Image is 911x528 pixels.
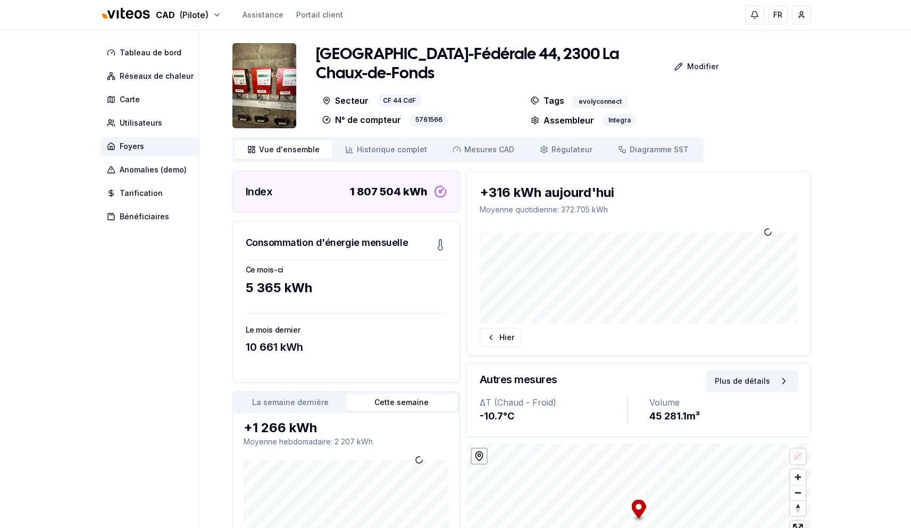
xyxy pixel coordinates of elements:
[631,500,646,522] div: Map marker
[246,279,447,296] div: 5 365 kWh
[649,409,798,424] div: 45 281.1 m³
[480,204,798,215] p: Moyenne quotidienne : 372.705 kWh
[101,1,152,27] img: Viteos - CAD Logo
[244,419,449,436] div: +1 266 kWh
[480,409,627,424] div: -10.7 °C
[531,114,594,127] p: Assembleur
[316,45,645,84] h1: [GEOGRAPHIC_DATA]-Fédérale 44, 2300 La Chaux-de-Fonds
[630,144,689,155] span: Diagramme SST
[409,113,448,127] div: 5761566
[790,485,806,500] button: Zoom out
[480,372,557,387] h3: Autres mesures
[120,71,194,81] span: Réseaux de chaleur
[440,140,527,159] a: Mesures CAD
[551,144,592,155] span: Régulateur
[322,94,369,108] p: Secteur
[101,90,204,109] a: Carte
[296,10,343,20] a: Portail client
[246,265,447,275] h3: Ce mois-ci
[246,340,447,354] div: 10 661 kWh
[464,144,514,155] span: Mesures CAD
[573,96,628,108] div: evolyconnect
[649,396,798,409] div: Volume
[332,140,440,159] a: Historique complet
[605,140,701,159] a: Diagramme SST
[706,370,798,392] button: Plus de détails
[235,394,346,411] button: La semaine dernière
[790,501,806,516] span: Reset bearing to north
[156,9,175,21] span: CAD
[120,47,181,58] span: Tableau de bord
[790,449,806,464] button: Location not available
[377,94,422,108] div: CF 44 CdF
[322,113,401,127] p: N° de compteur
[259,144,320,155] span: Vue d'ensemble
[179,9,208,21] span: (Pilote)
[527,140,605,159] a: Régulateur
[244,436,449,447] p: Moyenne hebdomadaire : 2 207 kWh
[790,469,806,485] button: Zoom in
[768,5,788,24] button: FR
[246,325,447,335] h3: Le mois dernier
[480,396,627,409] div: ΔT (Chaud - Froid)
[232,43,296,128] img: unit Image
[246,235,408,250] h3: Consommation d'énergie mensuelle
[480,184,798,201] div: +316 kWh aujourd'hui
[101,184,204,203] a: Tarification
[120,94,140,105] span: Carte
[101,160,204,179] a: Anomalies (demo)
[101,137,204,156] a: Foyers
[101,113,204,133] a: Utilisateurs
[120,118,162,128] span: Utilisateurs
[246,184,273,199] h3: Index
[357,144,427,155] span: Historique complet
[790,500,806,516] button: Reset bearing to north
[645,56,727,77] a: Modifier
[350,184,428,199] div: 1 807 504 kWh
[531,94,564,108] p: Tags
[101,207,204,226] a: Bénéficiaires
[480,328,521,347] button: Hier
[120,211,169,222] span: Bénéficiaires
[120,141,144,152] span: Foyers
[346,394,457,411] button: Cette semaine
[101,4,221,27] button: CAD(Pilote)
[687,61,718,72] p: Modifier
[243,10,283,20] a: Assistance
[773,10,782,20] span: FR
[603,114,637,127] div: Integra
[120,164,187,175] span: Anomalies (demo)
[235,140,332,159] a: Vue d'ensemble
[101,43,204,62] a: Tableau de bord
[120,188,163,199] span: Tarification
[101,67,204,86] a: Réseaux de chaleur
